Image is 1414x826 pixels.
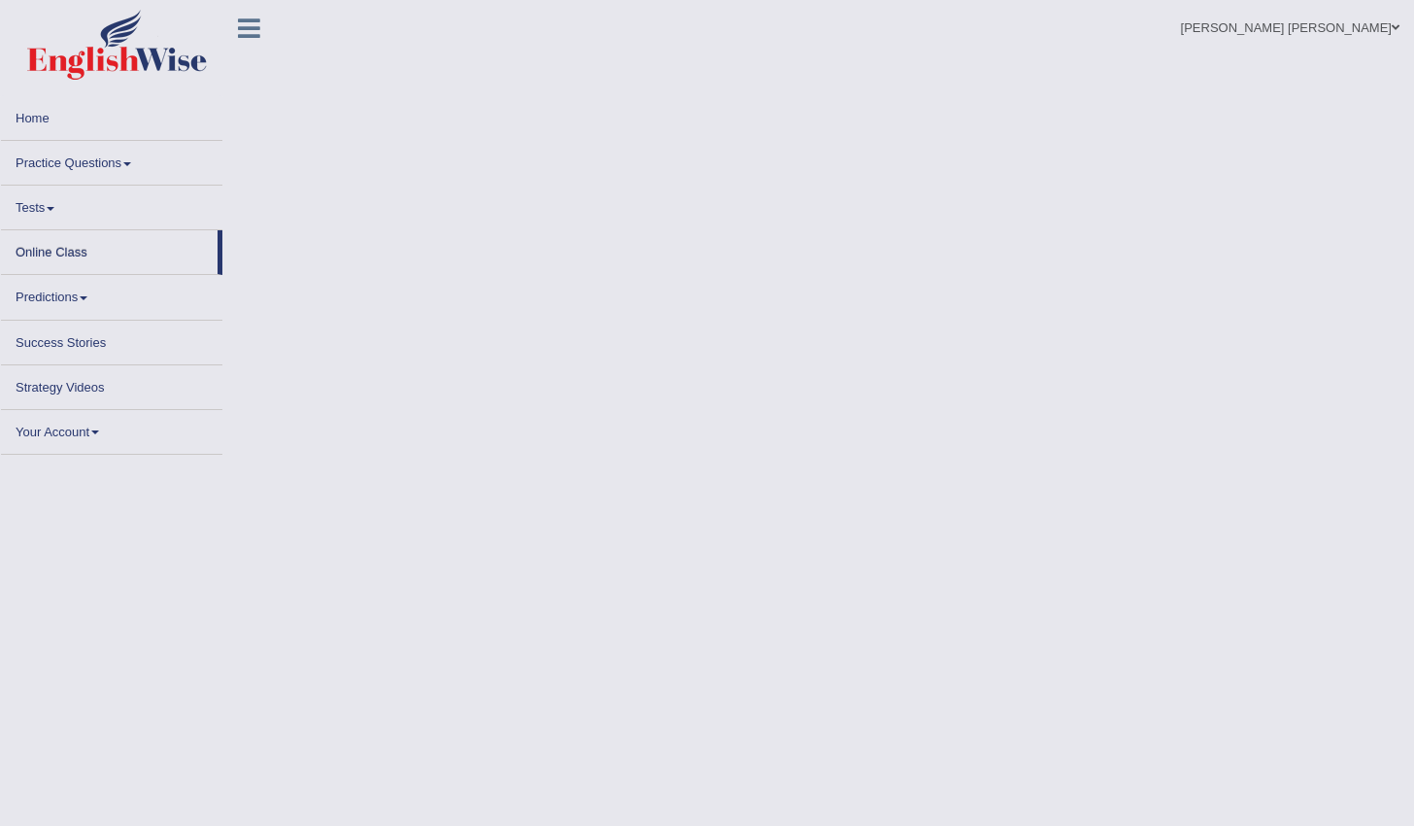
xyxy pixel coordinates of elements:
a: Your Account [1,410,222,448]
a: Home [1,96,222,134]
a: Strategy Videos [1,365,222,403]
a: Tests [1,186,222,224]
a: Success Stories [1,321,222,359]
a: Predictions [1,275,222,313]
a: Online Class [1,230,218,268]
a: Practice Questions [1,141,222,179]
